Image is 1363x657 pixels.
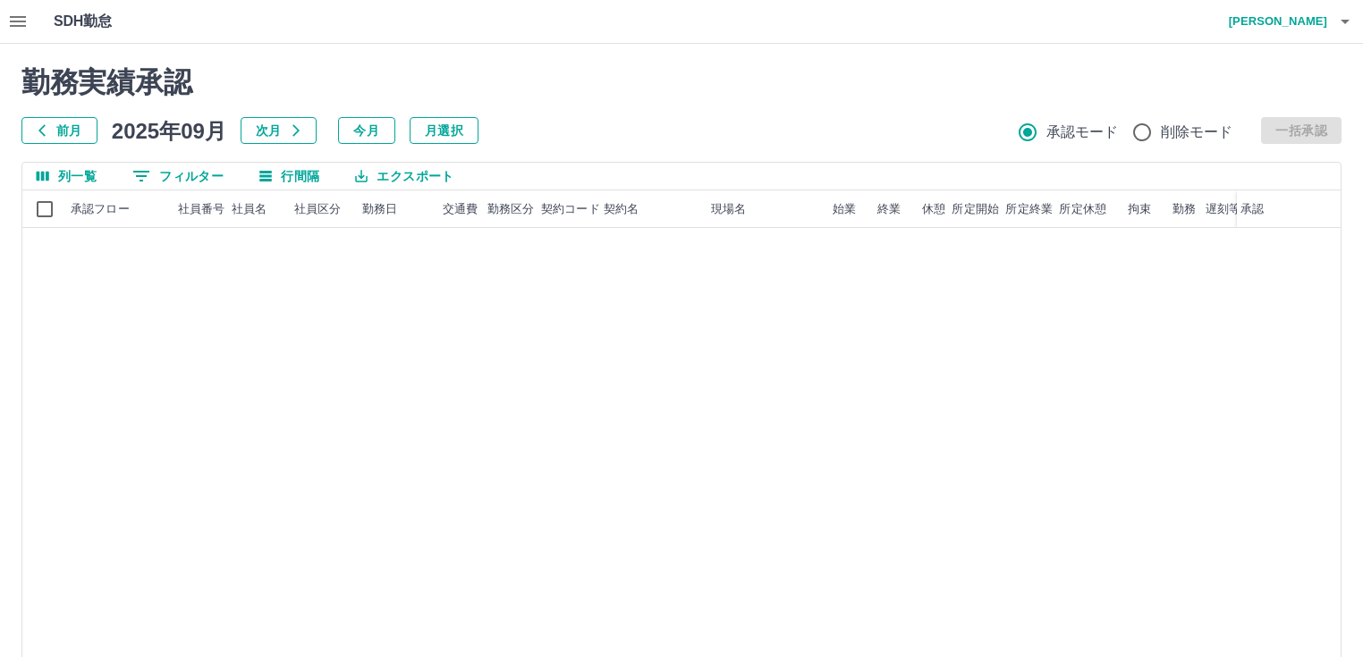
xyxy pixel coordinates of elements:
div: 勤務 [1173,190,1196,228]
div: 所定終業 [1005,190,1053,228]
div: 所定休憩 [1056,190,1110,228]
div: 勤務日 [359,190,439,228]
div: 拘束 [1128,190,1151,228]
div: 現場名 [707,190,815,228]
div: 勤務区分 [484,190,538,228]
div: 拘束 [1110,190,1155,228]
div: 契約コード [541,190,600,228]
div: 勤務 [1155,190,1199,228]
button: 今月 [338,117,395,144]
div: 終業 [877,190,901,228]
button: 行間隔 [245,163,334,190]
div: 休憩 [922,190,945,228]
div: 遅刻等 [1206,190,1240,228]
div: 承認フロー [71,190,130,228]
div: 承認フロー [67,190,174,228]
div: 交通費 [439,190,484,228]
button: 前月 [21,117,97,144]
div: 社員番号 [178,190,225,228]
div: 所定休憩 [1059,190,1106,228]
h5: 2025年09月 [112,117,226,144]
div: 社員区分 [294,190,342,228]
span: 削除モード [1161,122,1233,143]
div: 所定終業 [1003,190,1056,228]
div: 承認 [1237,190,1330,228]
div: 社員名 [228,190,291,228]
div: 社員名 [232,190,267,228]
button: 列選択 [22,163,111,190]
div: 承認 [1240,190,1264,228]
div: 終業 [859,190,904,228]
div: 現場名 [711,190,746,228]
div: 休憩 [904,190,949,228]
h2: 勤務実績承認 [21,65,1342,99]
button: 月選択 [410,117,478,144]
div: 契約名 [604,190,639,228]
div: 始業 [815,190,859,228]
span: 承認モード [1046,122,1119,143]
button: エクスポート [341,163,468,190]
div: 社員区分 [291,190,359,228]
div: 始業 [833,190,856,228]
div: 社員番号 [174,190,228,228]
div: 所定開始 [949,190,1003,228]
button: フィルター表示 [118,163,238,190]
div: 契約コード [538,190,600,228]
button: 次月 [241,117,317,144]
div: 勤務日 [362,190,397,228]
div: 交通費 [443,190,478,228]
div: 契約名 [600,190,707,228]
div: 遅刻等 [1199,190,1244,228]
div: 勤務区分 [487,190,535,228]
div: 所定開始 [952,190,999,228]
